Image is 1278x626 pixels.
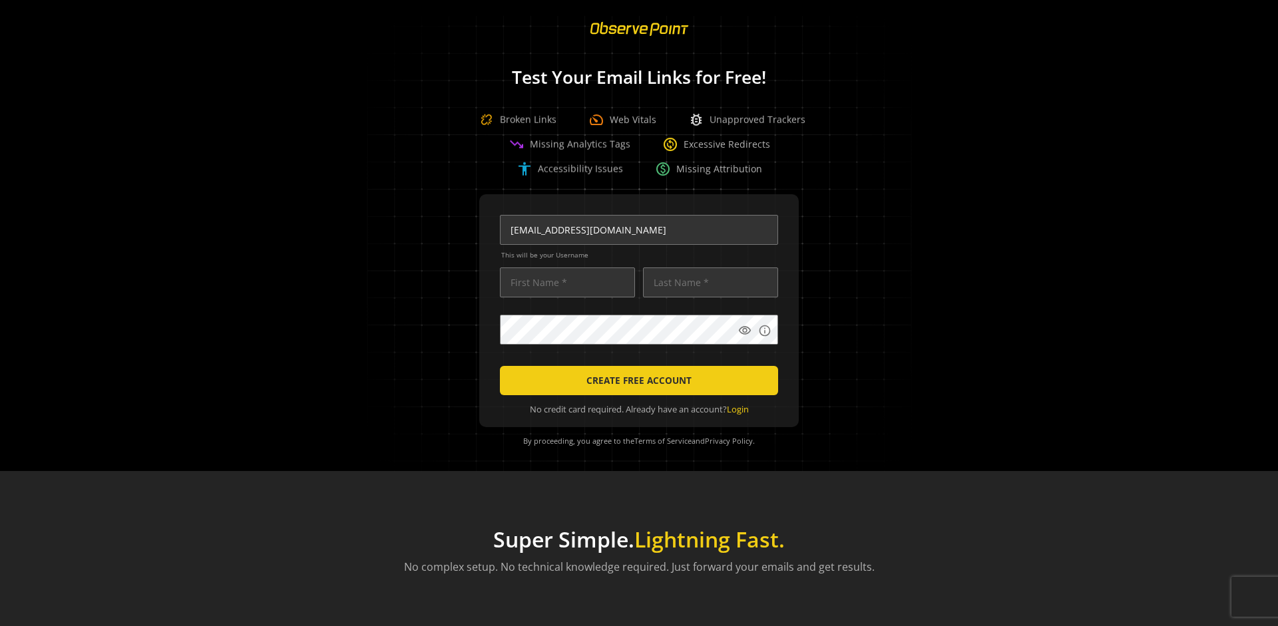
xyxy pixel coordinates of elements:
mat-icon: info [758,324,771,337]
a: Privacy Policy [705,436,753,446]
div: Missing Analytics Tags [509,136,630,152]
span: trending_down [509,136,525,152]
input: First Name * [500,267,635,297]
div: Broken Links [473,106,556,133]
img: Broken Link [473,106,500,133]
span: This will be your Username [501,250,778,259]
p: No complex setup. No technical knowledge required. Just forward your emails and get results. [404,559,875,575]
span: accessibility [517,161,532,177]
button: CREATE FREE ACCOUNT [500,366,778,395]
mat-icon: visibility [738,324,751,337]
a: Login [727,403,749,415]
div: By proceeding, you agree to the and . [496,427,782,455]
input: Email Address (name@work-email.com) * [500,215,778,245]
span: bug_report [688,112,704,128]
h1: Super Simple. [404,527,875,552]
span: CREATE FREE ACCOUNT [586,369,692,392]
div: Missing Attribution [655,161,762,177]
span: Lightning Fast. [634,525,785,553]
span: change_circle [662,136,678,152]
span: speed [588,112,604,128]
a: ObservePoint Homepage [582,31,697,43]
div: Excessive Redirects [662,136,770,152]
div: Accessibility Issues [517,161,623,177]
input: Last Name * [643,267,778,297]
div: No credit card required. Already have an account? [500,403,778,416]
div: Unapproved Trackers [688,112,805,128]
h1: Test Your Email Links for Free! [346,68,932,87]
a: Terms of Service [634,436,692,446]
div: Web Vitals [588,112,656,128]
span: paid [655,161,671,177]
